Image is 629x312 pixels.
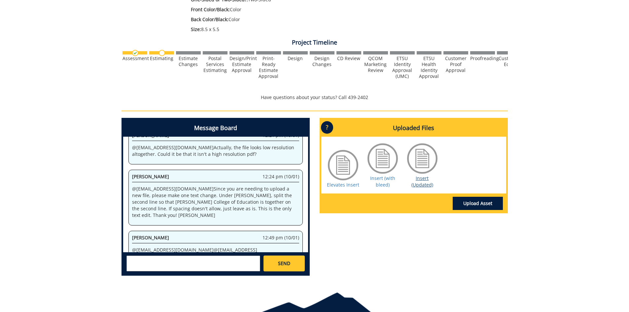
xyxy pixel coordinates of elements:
[132,247,299,273] p: @ [EMAIL_ADDRESS][DOMAIN_NAME] @ [EMAIL_ADDRESS][DOMAIN_NAME] See attached. I asked for an update...
[411,175,433,188] a: Insert (Updated)
[191,26,449,33] p: 8.5 x 5.5
[390,55,415,79] div: ETSU Identity Approval (UMC)
[229,55,254,73] div: Design/Print Estimate Approval
[132,173,169,180] span: [PERSON_NAME]
[443,55,468,73] div: Customer Proof Approval
[191,6,230,13] span: Front Color/Black:
[149,55,174,61] div: Estimating
[132,144,299,157] p: @ [EMAIL_ADDRESS][DOMAIN_NAME] Actually, the file looks low resolution altogether. Could it be th...
[132,234,169,241] span: [PERSON_NAME]
[203,55,227,73] div: Postal Services Estimating
[262,234,299,241] span: 12:49 pm (10/01)
[363,55,388,73] div: QCOM Marketing Review
[453,197,503,210] a: Upload Asset
[417,55,441,79] div: ETSU Health Identity Approval
[321,121,333,134] p: ?
[123,120,308,137] h4: Message Board
[470,55,495,61] div: Proofreading
[126,256,260,271] textarea: messageToSend
[497,55,522,67] div: Customer Edits
[327,182,359,188] a: Elevates Insert
[122,55,147,61] div: Assessment
[262,173,299,180] span: 12:24 pm (10/01)
[122,39,508,46] h4: Project Timeline
[132,50,138,56] img: checkmark
[191,26,201,32] span: Size:
[256,55,281,79] div: Print-Ready Estimate Approval
[122,94,508,101] p: Have questions about your status? Call 439-2402
[278,260,290,267] span: SEND
[191,16,228,22] span: Back Color/Black:
[191,16,449,23] p: Color
[336,55,361,61] div: CD Review
[370,175,395,188] a: Insert (with bleed)
[283,55,308,61] div: Design
[132,186,299,219] p: @ [EMAIL_ADDRESS][DOMAIN_NAME] Since you are needing to upload a new file, please make one text c...
[159,50,165,56] img: no
[310,55,334,67] div: Design Changes
[176,55,201,67] div: Estimate Changes
[321,120,506,137] h4: Uploaded Files
[263,256,304,271] a: SEND
[191,6,449,13] p: Color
